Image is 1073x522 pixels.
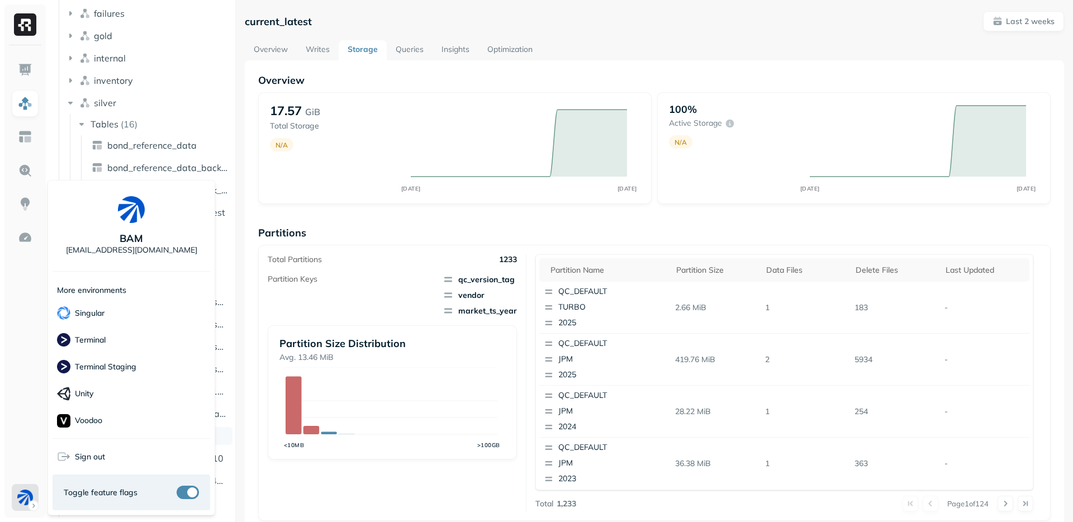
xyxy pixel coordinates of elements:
p: Singular [75,308,105,319]
img: Voodoo [57,414,70,428]
p: BAM [120,232,143,245]
span: Toggle feature flags [64,487,137,498]
p: [EMAIL_ADDRESS][DOMAIN_NAME] [66,245,197,255]
img: Terminal [57,333,70,347]
img: Singular [57,306,70,320]
p: Terminal Staging [75,362,136,372]
p: Voodoo [75,415,102,426]
span: Sign out [75,452,105,462]
p: Terminal [75,335,106,345]
img: BAM [118,196,145,223]
p: Unity [75,388,93,399]
img: Terminal Staging [57,360,70,373]
p: More environments [57,285,126,296]
img: Unity [57,387,70,401]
